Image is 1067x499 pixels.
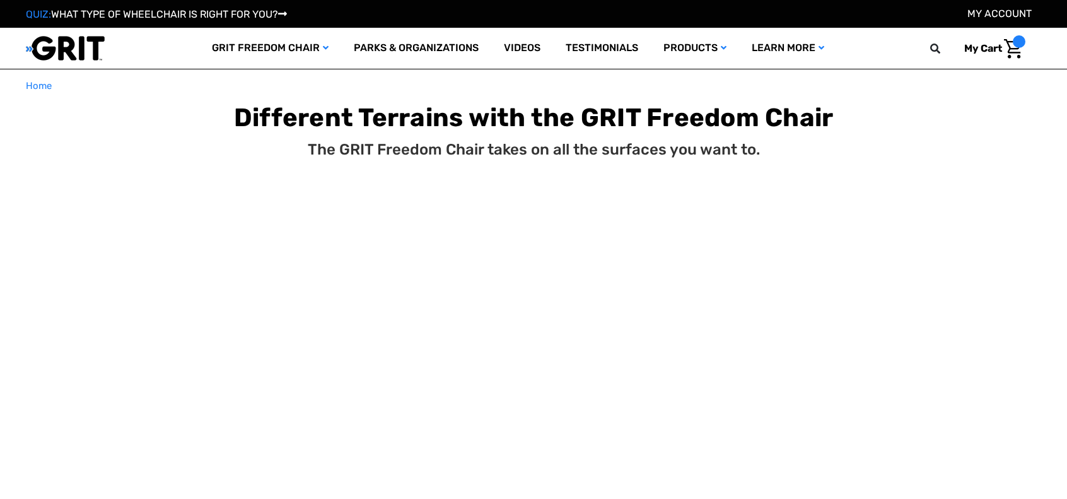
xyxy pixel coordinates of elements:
a: Home [26,79,52,93]
p: The GRIT Freedom Chair takes on all the surfaces you want to. [308,138,760,161]
nav: Breadcrumb [26,79,1041,93]
a: Products [651,28,739,69]
a: QUIZ:WHAT TYPE OF WHEELCHAIR IS RIGHT FOR YOU? [26,8,287,20]
img: Cart [1004,39,1022,59]
a: Parks & Organizations [341,28,491,69]
img: GRIT All-Terrain Wheelchair and Mobility Equipment [26,35,105,61]
a: GRIT Freedom Chair [199,28,341,69]
a: Account [967,8,1032,20]
span: Home [26,80,52,91]
input: Search [936,35,955,62]
a: Testimonials [553,28,651,69]
a: Learn More [739,28,837,69]
a: Cart with 0 items [955,35,1025,62]
a: Videos [491,28,553,69]
span: QUIZ: [26,8,51,20]
b: Different Terrains with the GRIT Freedom Chair [234,103,834,132]
span: My Cart [964,42,1002,54]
